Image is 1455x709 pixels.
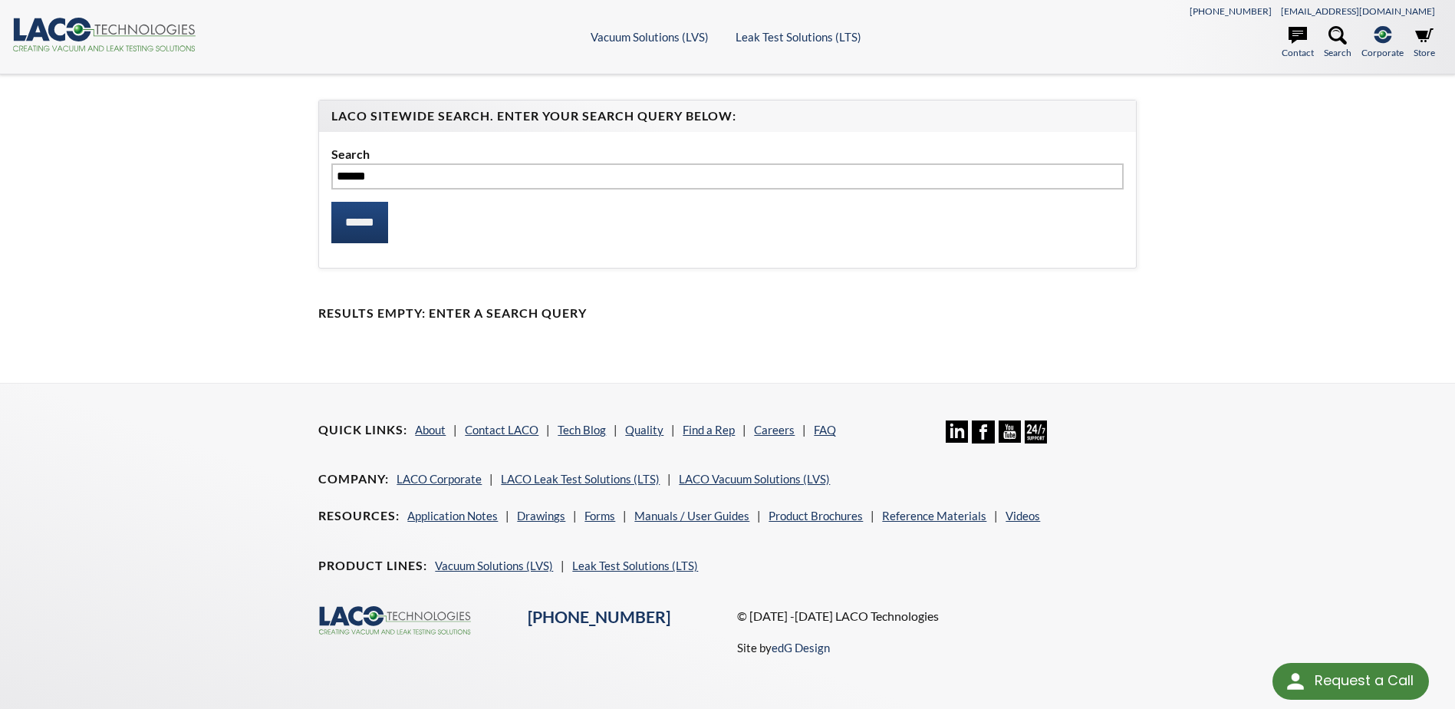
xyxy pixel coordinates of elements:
[465,423,538,437] a: Contact LACO
[528,607,670,627] a: [PHONE_NUMBER]
[814,423,836,437] a: FAQ
[1025,420,1047,443] img: 24/7 Support Icon
[318,508,400,524] h4: Resources
[679,472,830,486] a: LACO Vacuum Solutions (LVS)
[318,558,427,574] h4: Product Lines
[1282,26,1314,60] a: Contact
[558,423,606,437] a: Tech Blog
[397,472,482,486] a: LACO Corporate
[1006,509,1040,523] a: Videos
[772,641,830,655] a: edG Design
[331,108,1123,124] h4: LACO Sitewide Search. Enter your Search Query Below:
[407,509,498,523] a: Application Notes
[591,30,709,44] a: Vacuum Solutions (LVS)
[584,509,615,523] a: Forms
[415,423,446,437] a: About
[572,559,698,572] a: Leak Test Solutions (LTS)
[1272,663,1429,700] div: Request a Call
[501,472,660,486] a: LACO Leak Test Solutions (LTS)
[318,422,407,438] h4: Quick Links
[435,559,553,572] a: Vacuum Solutions (LVS)
[625,423,663,437] a: Quality
[737,606,1137,626] p: © [DATE] -[DATE] LACO Technologies
[754,423,795,437] a: Careers
[1315,663,1414,698] div: Request a Call
[318,471,389,487] h4: Company
[737,638,830,657] p: Site by
[517,509,565,523] a: Drawings
[1414,26,1435,60] a: Store
[318,305,1136,322] h4: Results Empty: Enter a Search Query
[1283,669,1308,694] img: round button
[882,509,986,523] a: Reference Materials
[1281,5,1435,17] a: [EMAIL_ADDRESS][DOMAIN_NAME]
[683,423,735,437] a: Find a Rep
[1025,432,1047,446] a: 24/7 Support
[736,30,861,44] a: Leak Test Solutions (LTS)
[1361,45,1404,60] span: Corporate
[769,509,863,523] a: Product Brochures
[1324,26,1351,60] a: Search
[634,509,749,523] a: Manuals / User Guides
[331,144,1123,164] label: Search
[1190,5,1272,17] a: [PHONE_NUMBER]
